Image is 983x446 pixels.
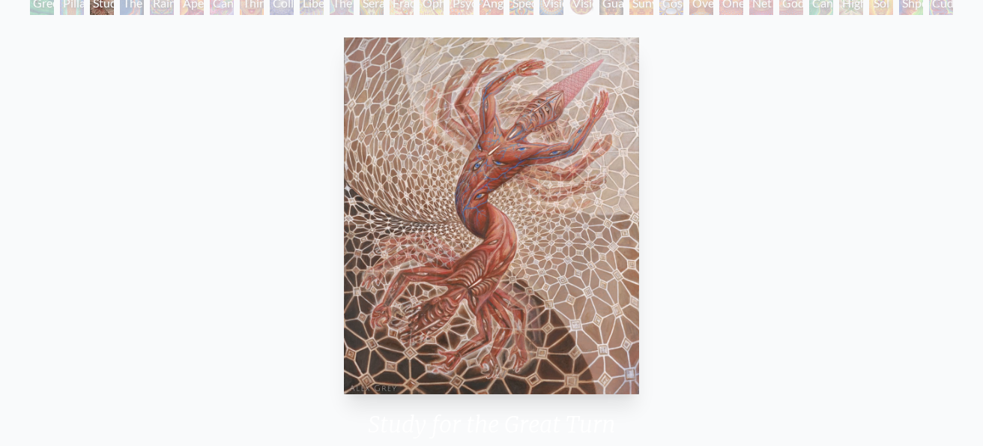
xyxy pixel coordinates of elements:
img: Study-for-the-Great-Turn_2020_Alex-Grey.jpg [344,37,638,394]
